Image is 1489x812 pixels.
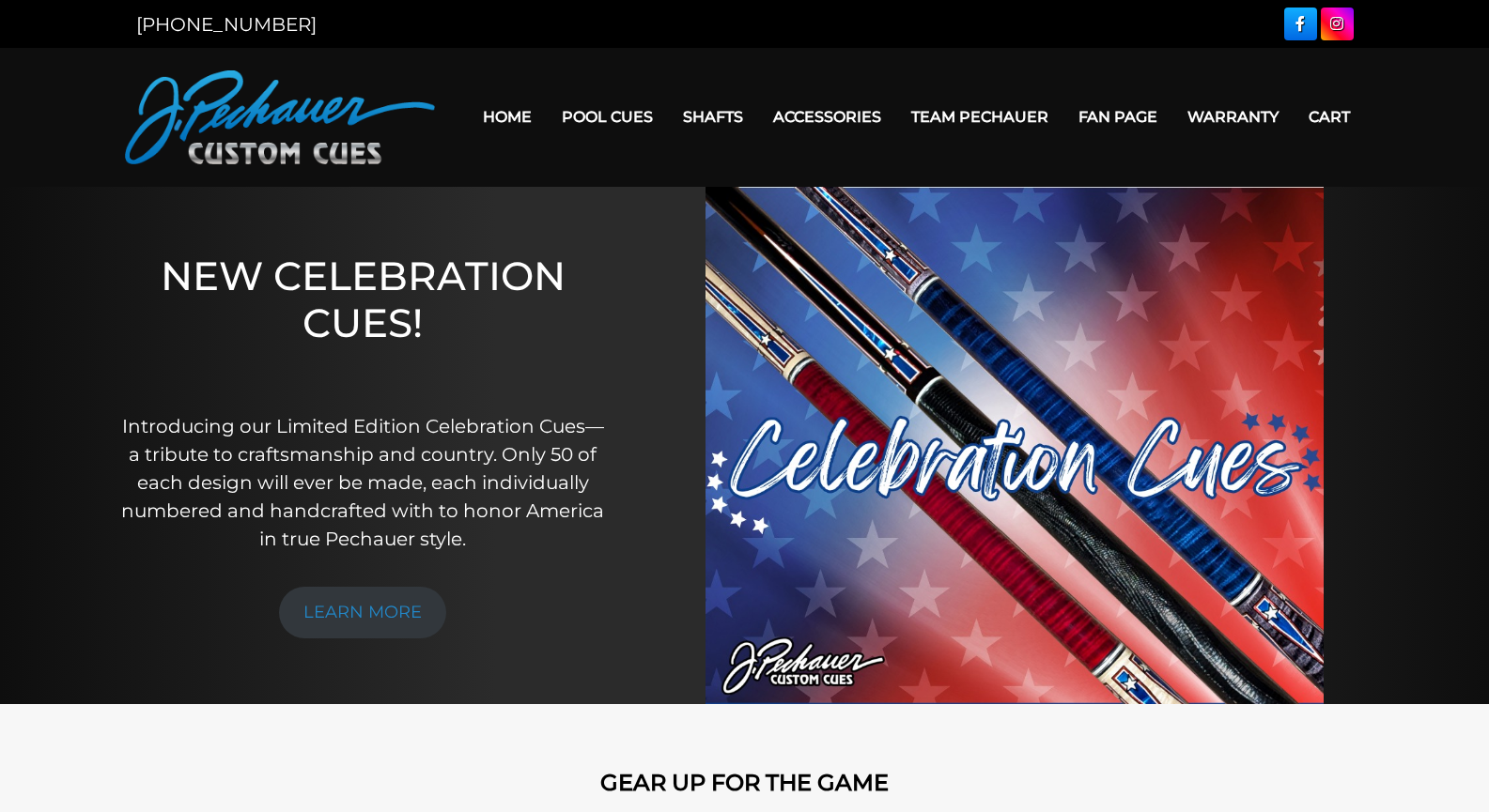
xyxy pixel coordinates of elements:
a: [PHONE_NUMBER] [136,13,317,36]
a: Warranty [1172,93,1294,141]
img: Pechauer Custom Cues [125,70,435,164]
a: Team Pechauer [896,93,1063,141]
strong: GEAR UP FOR THE GAME [600,769,889,796]
h1: NEW CELEBRATION CUES! [121,253,605,387]
a: Shafts [668,93,758,141]
a: LEARN MORE [279,587,446,638]
a: Fan Page [1063,93,1172,141]
a: Cart [1294,93,1365,141]
p: Introducing our Limited Edition Celebration Cues—a tribute to craftsmanship and country. Only 50 ... [121,412,605,553]
a: Home [468,93,547,141]
a: Pool Cues [547,93,668,141]
a: Accessories [758,93,896,141]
